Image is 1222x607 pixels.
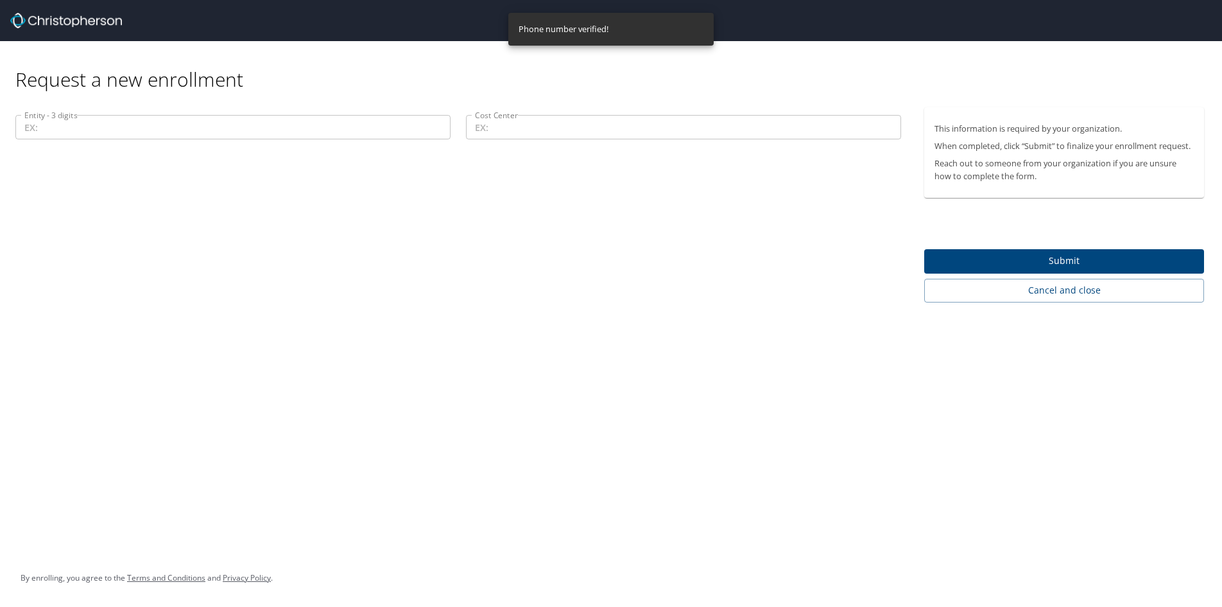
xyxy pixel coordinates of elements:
a: Terms and Conditions [127,572,205,583]
button: Submit [924,249,1204,274]
span: Cancel and close [934,283,1194,299]
img: cbt logo [10,13,122,28]
button: Cancel and close [924,279,1204,303]
a: Privacy Policy [223,572,271,583]
span: Submit [934,253,1194,269]
input: EX: [466,115,901,139]
div: By enrolling, you agree to the and . [21,562,273,594]
input: EX: [15,115,451,139]
div: Request a new enrollment [15,41,1214,92]
p: When completed, click “Submit” to finalize your enrollment request. [934,140,1194,152]
div: Phone number verified! [519,17,608,42]
p: This information is required by your organization. [934,123,1194,135]
p: Reach out to someone from your organization if you are unsure how to complete the form. [934,157,1194,182]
